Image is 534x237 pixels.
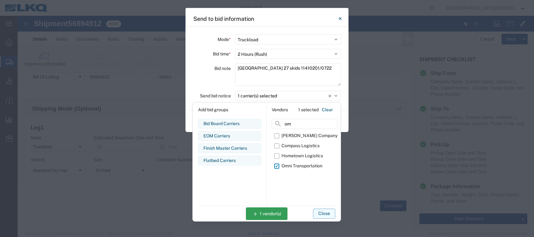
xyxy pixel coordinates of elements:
[214,63,231,73] label: Bid note
[193,14,254,23] h4: Send to bid information
[218,34,231,44] label: Mode
[272,107,288,113] div: Vendors
[319,105,335,115] button: Clear
[235,91,341,101] button: 1 carrier(s) selected
[200,91,231,101] label: Send bid notice
[213,49,231,59] label: Bid time
[298,107,319,113] div: 1 selected
[203,120,256,127] div: Bid Board Carriers
[272,119,338,129] input: Search
[334,12,346,25] button: Close
[198,105,261,115] div: Add bid groups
